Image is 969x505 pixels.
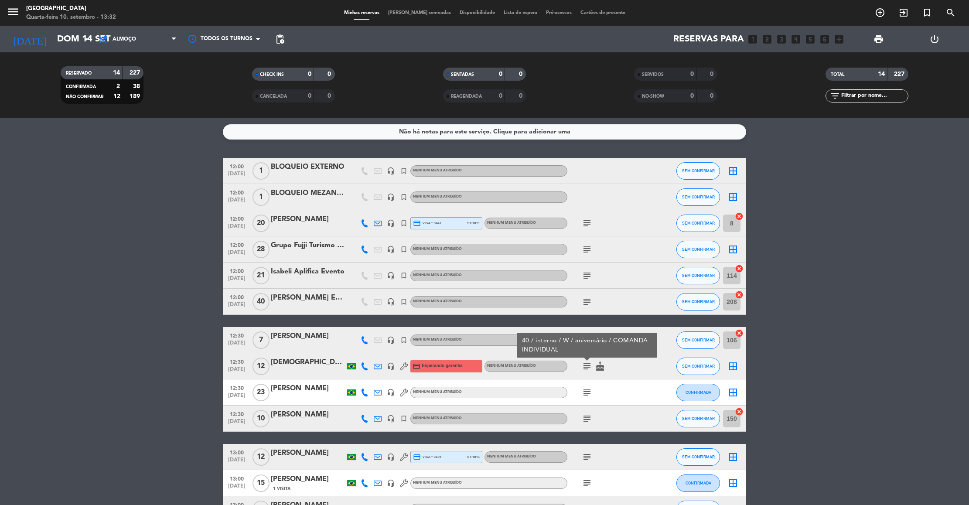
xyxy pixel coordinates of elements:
i: subject [582,297,592,307]
span: [DATE] [226,419,248,429]
span: Disponibilidade [455,10,499,15]
span: visa * 0441 [413,219,441,227]
span: Reserva especial [915,5,939,20]
i: turned_in_not [400,219,408,227]
i: headset_mic [387,389,395,396]
strong: 0 [499,93,502,99]
i: cancel [735,329,744,338]
div: BLOQUEIO MEZANINO [271,188,345,199]
span: 1 [252,162,270,180]
span: 12:00 [226,187,248,197]
strong: 0 [710,71,715,77]
span: [DATE] [226,249,248,259]
span: SERVIDOS [642,72,664,77]
div: Grupo Fujji Turismo / Responsável: [PERSON_NAME] [271,240,345,251]
i: subject [582,218,592,229]
span: [DATE] [226,392,248,403]
i: subject [582,478,592,488]
span: [DATE] [226,197,248,207]
span: [DATE] [226,171,248,181]
span: WALK IN [892,5,915,20]
i: looks_3 [776,34,787,45]
span: Cartões de presente [576,10,630,15]
i: arrow_drop_down [81,34,92,44]
span: 13:00 [226,447,248,457]
strong: 227 [130,70,142,76]
i: cancel [735,290,744,299]
strong: 0 [328,71,333,77]
span: Nenhum menu atribuído [413,195,462,198]
button: CONFIRMADA [676,384,720,401]
i: turned_in_not [400,246,408,253]
span: PESQUISA [939,5,962,20]
strong: 0 [499,71,502,77]
div: Não há notas para este serviço. Clique para adicionar uma [399,127,570,137]
i: credit_card [413,453,421,461]
span: Almoço [113,36,136,42]
span: [DATE] [226,340,248,350]
span: visa * 3195 [413,453,441,461]
span: 12:30 [226,330,248,340]
i: headset_mic [387,415,395,423]
div: Quarta-feira 10. setembro - 13:32 [26,13,116,22]
i: border_all [728,387,738,398]
span: 12:30 [226,409,248,419]
span: 20 [252,215,270,232]
div: LOG OUT [907,26,962,52]
i: border_all [728,361,738,372]
span: CONFIRMADA [686,390,711,395]
button: SEM CONFIRMAR [676,410,720,427]
span: [DATE] [226,276,248,286]
span: SEM CONFIRMAR [682,454,715,459]
strong: 0 [690,93,694,99]
strong: 189 [130,93,142,99]
span: Nenhum menu atribuído [413,338,462,341]
span: RESERVADO [66,71,92,75]
i: add_circle_outline [875,7,885,18]
span: Nenhum menu atribuído [413,169,462,172]
span: Nenhum menu atribuído [487,455,536,458]
span: REAGENDADA [451,94,482,99]
strong: 38 [133,83,142,89]
button: SEM CONFIRMAR [676,215,720,232]
span: CANCELADA [260,94,287,99]
i: credit_card [413,219,421,227]
div: 40 / interno / W / aniversário / COMANDA INDIVIDUAL [522,336,652,355]
i: turned_in_not [922,7,932,18]
span: 1 [252,188,270,206]
span: SEM CONFIRMAR [682,273,715,278]
span: [DATE] [226,366,248,376]
span: NO-SHOW [642,94,664,99]
span: 12 [252,358,270,375]
span: CONFIRMADA [66,85,96,89]
div: [PERSON_NAME] [271,474,345,485]
span: [DATE] [226,457,248,467]
span: [DATE] [226,223,248,233]
i: menu [7,5,20,18]
span: TOTAL [831,72,844,77]
span: SENTADAS [451,72,474,77]
i: looks_one [747,34,758,45]
i: turned_in_not [400,336,408,344]
span: 21 [252,267,270,284]
i: headset_mic [387,298,395,306]
span: 40 [252,293,270,311]
i: border_all [728,244,738,255]
div: [PERSON_NAME] [271,447,345,459]
span: Nenhum menu atribuído [413,247,462,251]
i: border_all [728,478,738,488]
i: subject [582,361,592,372]
button: SEM CONFIRMAR [676,188,720,206]
span: Nenhum menu atribuído [413,300,462,303]
div: [PERSON_NAME] Evento [271,292,345,304]
span: Pré-acessos [542,10,576,15]
div: [PERSON_NAME] [271,331,345,342]
span: 12:00 [226,213,248,223]
i: headset_mic [387,193,395,201]
span: print [873,34,884,44]
span: Lista de espera [499,10,542,15]
i: looks_6 [819,34,830,45]
strong: 12 [113,93,120,99]
i: cake [595,361,605,372]
span: Nenhum menu atribuído [413,390,462,394]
